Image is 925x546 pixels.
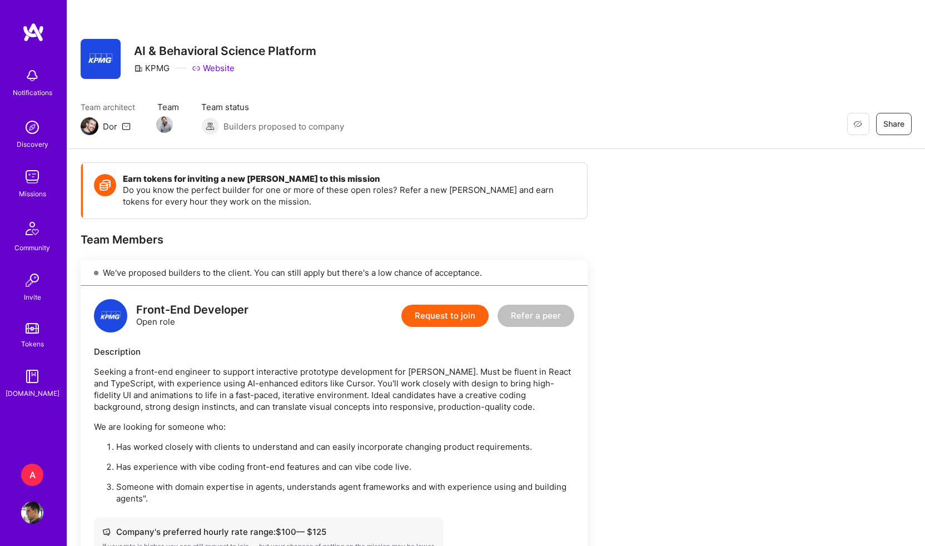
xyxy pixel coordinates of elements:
[122,122,131,131] i: icon Mail
[14,242,50,254] div: Community
[134,62,170,74] div: KPMG
[19,188,46,200] div: Missions
[21,269,43,291] img: Invite
[94,421,574,433] p: We are looking for someone who:
[94,174,116,196] img: Token icon
[18,464,46,486] a: A
[123,184,576,207] p: Do you know the perfect builder for one or more of these open roles? Refer a new [PERSON_NAME] an...
[103,121,117,132] div: Dor
[21,64,43,87] img: bell
[21,464,43,486] div: A
[102,526,435,538] div: Company's preferred hourly rate range: $ 100 — $ 125
[201,117,219,135] img: Builders proposed to company
[134,64,143,73] i: icon CompanyGray
[156,116,173,133] img: Team Member Avatar
[81,117,98,135] img: Team Architect
[116,461,574,473] p: Has experience with vibe coding front-end features and can vibe code live.
[134,44,316,58] h3: AI & Behavioral Science Platform
[21,502,43,524] img: User Avatar
[18,502,46,524] a: User Avatar
[17,138,48,150] div: Discovery
[21,365,43,388] img: guide book
[136,304,248,316] div: Front-End Developer
[123,174,576,184] h4: Earn tokens for inviting a new [PERSON_NAME] to this mission
[81,232,588,247] div: Team Members
[94,366,574,413] p: Seeking a front-end engineer to support interactive prototype development for [PERSON_NAME]. Must...
[13,87,52,98] div: Notifications
[136,304,248,327] div: Open role
[853,120,862,128] i: icon EyeClosed
[157,115,172,134] a: Team Member Avatar
[21,338,44,350] div: Tokens
[81,260,588,286] div: We've proposed builders to the client. You can still apply but there's a low chance of acceptance.
[102,528,111,536] i: icon Cash
[401,305,489,327] button: Request to join
[201,101,344,113] span: Team status
[223,121,344,132] span: Builders proposed to company
[6,388,59,399] div: [DOMAIN_NAME]
[81,101,135,113] span: Team architect
[94,299,127,332] img: logo
[116,441,574,453] p: Has worked closely with clients to understand and can easily incorporate changing product require...
[21,116,43,138] img: discovery
[21,166,43,188] img: teamwork
[22,22,44,42] img: logo
[876,113,912,135] button: Share
[883,118,904,130] span: Share
[116,481,574,504] p: Someone with domain expertise in agents, understands agent frameworks and with experience using a...
[19,215,46,242] img: Community
[26,323,39,334] img: tokens
[24,291,41,303] div: Invite
[94,346,574,358] div: Description
[157,101,179,113] span: Team
[81,39,121,79] img: Company Logo
[192,62,235,74] a: Website
[498,305,574,327] button: Refer a peer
